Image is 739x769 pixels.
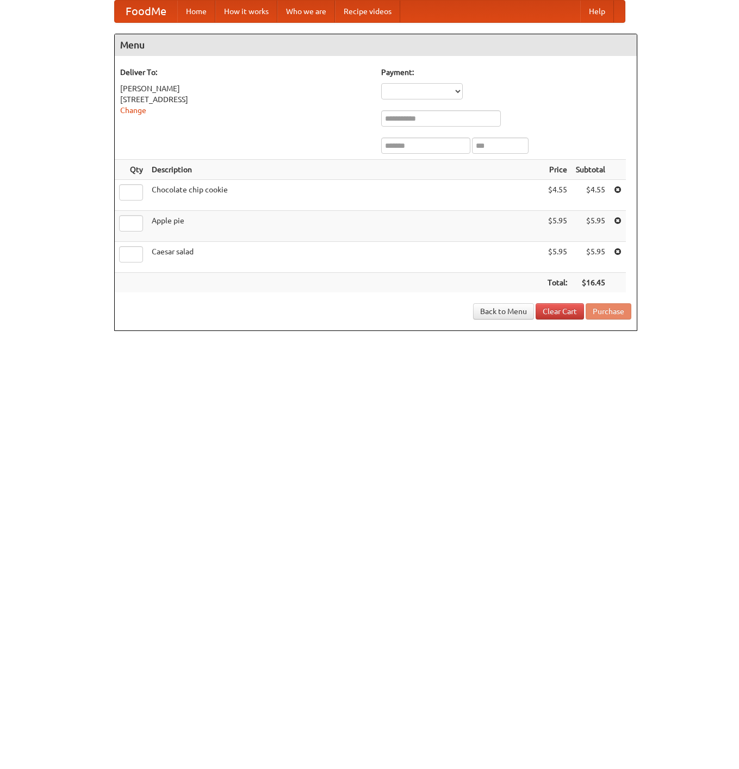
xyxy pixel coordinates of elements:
[115,1,177,22] a: FoodMe
[572,273,610,293] th: $16.45
[543,211,572,242] td: $5.95
[473,303,534,320] a: Back to Menu
[277,1,335,22] a: Who we are
[543,180,572,211] td: $4.55
[120,106,146,115] a: Change
[580,1,614,22] a: Help
[120,94,370,105] div: [STREET_ADDRESS]
[543,160,572,180] th: Price
[536,303,584,320] a: Clear Cart
[572,180,610,211] td: $4.55
[572,160,610,180] th: Subtotal
[335,1,400,22] a: Recipe videos
[543,242,572,273] td: $5.95
[120,83,370,94] div: [PERSON_NAME]
[572,211,610,242] td: $5.95
[572,242,610,273] td: $5.95
[543,273,572,293] th: Total:
[120,67,370,78] h5: Deliver To:
[147,211,543,242] td: Apple pie
[147,160,543,180] th: Description
[115,160,147,180] th: Qty
[147,242,543,273] td: Caesar salad
[147,180,543,211] td: Chocolate chip cookie
[215,1,277,22] a: How it works
[115,34,637,56] h4: Menu
[586,303,631,320] button: Purchase
[177,1,215,22] a: Home
[381,67,631,78] h5: Payment:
